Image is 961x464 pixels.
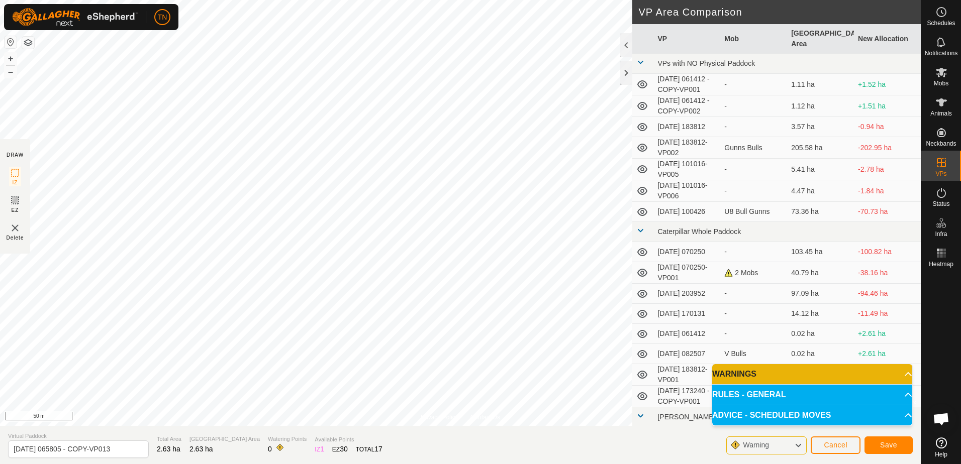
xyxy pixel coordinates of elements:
td: 1.11 ha [787,74,854,95]
div: - [724,288,783,299]
div: V Bulls [724,349,783,359]
td: 0.02 ha [787,324,854,344]
span: Available Points [315,435,382,444]
td: [DATE] 170131 [653,304,720,324]
td: -2.78 ha [854,159,921,180]
td: [DATE] 070250-VP001 [653,262,720,284]
div: DRAW [7,151,24,159]
td: -202.95 ha [854,137,921,159]
td: [DATE] 183812-VP001 [653,364,720,386]
td: -1.84 ha [854,180,921,202]
td: -0.94 ha [854,117,921,137]
button: + [5,53,17,65]
span: VPs [935,171,946,177]
td: 103.45 ha [787,242,854,262]
td: -94.46 ha [854,284,921,304]
a: Help [921,433,961,461]
td: +2.61 ha [854,324,921,344]
td: [DATE] 101016-VP005 [653,159,720,180]
span: Cancel [824,441,847,449]
td: 5.41 ha [787,159,854,180]
td: [DATE] 183812 [653,117,720,137]
p-accordion-header: WARNINGS [712,364,912,384]
td: [DATE] 101016-VP006 [653,180,720,202]
div: EZ [332,444,348,454]
span: Save [880,441,897,449]
td: 4.47 ha [787,180,854,202]
span: Help [935,451,947,457]
td: [DATE] 070250 [653,242,720,262]
button: – [5,66,17,78]
span: Caterpillar Whole Paddock [657,227,741,236]
div: Open chat [926,404,956,434]
td: [DATE] 061412 - COPY-VP001 [653,74,720,95]
td: +1.52 ha [854,74,921,95]
td: [DATE] 183812-VP002 [653,137,720,159]
div: - [724,79,783,90]
div: - [724,122,783,132]
span: Watering Points [268,435,307,443]
span: [PERSON_NAME]'s [657,413,720,421]
a: Contact Us [470,413,500,422]
span: Mobs [934,80,948,86]
td: +2.61 ha [854,344,921,364]
td: [DATE] 100426 [653,202,720,222]
div: TOTAL [356,444,382,454]
h2: VP Area Comparison [638,6,921,18]
span: 0 [268,445,272,453]
span: Virtual Paddock [8,432,149,440]
span: Status [932,201,949,207]
span: EZ [12,206,19,214]
th: [GEOGRAPHIC_DATA] Area [787,24,854,54]
img: VP [9,222,21,234]
span: Schedules [927,20,955,26]
td: -38.16 ha [854,262,921,284]
button: Save [864,436,913,454]
td: 40.79 ha [787,262,854,284]
span: Animals [930,110,952,117]
th: Mob [720,24,787,54]
th: VP [653,24,720,54]
p-accordion-header: ADVICE - SCHEDULED MOVES [712,405,912,425]
div: IZ [315,444,324,454]
span: 30 [340,445,348,453]
td: [DATE] 173240 - COPY-VP001 [653,386,720,407]
span: VPs with NO Physical Paddock [657,59,755,67]
span: IZ [13,179,18,186]
td: 0.02 ha [787,344,854,364]
td: 205.58 ha [787,137,854,159]
span: Heatmap [929,261,953,267]
div: - [724,164,783,175]
div: U8 Bull Gunns [724,206,783,217]
td: -11.49 ha [854,304,921,324]
div: - [724,308,783,319]
div: Gunns Bulls [724,143,783,153]
td: [DATE] 082507 [653,344,720,364]
td: [DATE] 061412 [653,324,720,344]
span: Total Area [157,435,181,443]
td: [DATE] 061412 - COPY-VP002 [653,95,720,117]
div: - [724,186,783,196]
span: [GEOGRAPHIC_DATA] Area [189,435,260,443]
span: 1 [320,445,324,453]
button: Reset Map [5,36,17,48]
td: -70.73 ha [854,202,921,222]
td: +1.51 ha [854,95,921,117]
div: - [724,328,783,339]
span: Infra [935,231,947,237]
th: New Allocation [854,24,921,54]
span: 17 [374,445,382,453]
span: TN [158,12,167,23]
td: 14.12 ha [787,304,854,324]
td: 97.09 ha [787,284,854,304]
td: 3.57 ha [787,117,854,137]
span: Neckbands [926,141,956,147]
span: Warning [743,441,769,449]
span: ADVICE - SCHEDULED MOVES [712,411,831,419]
td: 1.12 ha [787,95,854,117]
td: -100.82 ha [854,242,921,262]
img: Gallagher Logo [12,8,138,26]
button: Cancel [811,436,860,454]
div: 2 Mobs [724,268,783,278]
a: Privacy Policy [421,413,458,422]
